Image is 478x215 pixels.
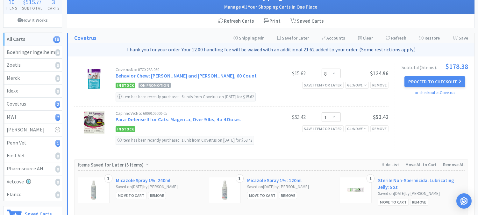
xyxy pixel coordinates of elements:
[4,175,62,189] a: Vetcove0
[116,116,240,122] a: Para-Defense II for Cats: Magenta, Over 9 lbs, 4 x 4 Doses
[55,49,60,56] i: 0
[7,36,25,42] strong: All Carts
[4,85,62,98] a: Idexx0
[4,137,62,150] a: Penn Vet1
[84,111,104,134] img: 46ae7bab1fd346caa81ec57f2be5bcc0_394237.png
[367,174,375,183] div: 1
[302,82,344,88] div: Save item for later
[7,178,59,186] div: Vetcove
[222,181,227,200] img: 8a47f5267ef34200add5cd8f606c7b23_28345.png
[116,136,254,145] div: Item has been recently purchased: 1 unit from Covetrus on [DATE] for $53.42
[74,3,468,11] h2: Manage All Your Shopping Carts In One Place
[70,46,472,54] p: Thank you for your order. Your 12.00 handling fee will be waived with an additional 21.62 added t...
[116,192,146,199] div: Move to Cart
[213,14,259,28] div: Refresh Carts
[55,88,60,95] i: 0
[282,35,309,41] span: Save for Later
[347,83,367,87] span: GL:
[116,93,256,101] div: Item has been recently purchased: 6 units from Covetrus on [DATE] for $15.62
[116,111,258,115] div: CapInnoVet No: 6009106000-05
[405,162,437,167] span: Move All to Cart
[116,184,203,190] div: Saved on [DATE] by [PERSON_NAME]
[7,61,59,69] div: Zoetis
[302,125,344,132] div: Save item for later
[116,83,135,88] span: In Stock
[7,74,59,82] div: Merck
[233,33,265,43] div: Shipping Min
[4,123,62,137] a: [PERSON_NAME]
[4,33,62,46] a: All Carts10
[55,179,60,186] i: 0
[7,100,59,108] div: Covetrus
[7,126,59,134] div: [PERSON_NAME]
[247,192,278,199] div: Move to Cart
[453,33,468,43] div: Save
[4,5,20,11] h4: Items
[4,111,62,124] a: MWI7
[353,83,363,87] i: None
[4,72,62,85] a: Merck0
[82,68,106,90] img: 681b1b4e6b9343e5b852ff4c99cff639_515938.png
[7,165,59,173] div: Pharmsource AH
[445,63,468,70] span: $178.38
[386,33,406,43] div: Refresh
[378,177,465,190] a: Sterile Non-Spermicidal Lubricating Jelly: 5oz
[378,199,409,205] div: Move to Cart
[4,59,62,72] a: Zoetis0
[378,190,465,197] div: Saved on [DATE] by [PERSON_NAME]
[116,177,170,184] a: Micazole Spray 1%: 240ml
[78,162,145,168] span: Items Saved for Later ( )
[148,192,166,199] div: Remove
[55,191,60,198] i: 0
[443,162,465,167] span: Remove All
[53,36,60,43] i: 10
[20,5,45,11] h4: Subtotal
[258,70,306,77] div: $15.62
[382,162,399,167] span: Hide List
[55,152,60,159] i: 0
[346,181,365,200] img: 1ea0165500a1492096a3d27c3328feff_26748.png
[402,63,468,70] div: Subtotal ( 2 item s ):
[247,177,302,184] a: Micazole Spray 1%: 120ml
[4,46,62,59] a: Boehringer Ingelheim0
[7,190,59,199] div: Elanco
[55,62,60,69] i: 0
[258,113,306,121] div: $53.42
[4,149,62,162] a: First Vet0
[370,70,389,77] span: $124.96
[55,140,60,147] i: 1
[4,98,62,111] a: Covetrus2
[45,5,62,11] h4: Carts
[7,113,59,121] div: MWI
[55,166,60,173] i: 0
[7,152,59,160] div: First Vet
[373,114,389,121] span: $53.42
[370,82,389,88] div: Remove
[410,199,428,205] div: Remove
[415,90,455,95] a: or checkout at Covetrus
[91,181,96,200] img: 27bd94503d294855aaf1d861864f8a22_28346.png
[370,125,389,132] div: Remove
[347,126,367,131] span: GL:
[322,33,345,43] div: Accounts
[55,101,60,108] i: 2
[126,162,142,168] span: 5 Items
[259,14,286,28] div: Print
[7,139,59,147] div: Penn Vet
[419,33,440,43] div: Restore
[104,174,112,183] div: 1
[286,14,329,28] a: Saved Carts
[358,33,373,43] div: Clear
[7,87,59,95] div: Idexx
[236,174,244,183] div: 1
[139,83,171,88] span: On Promotion
[279,192,297,199] div: Remove
[7,48,59,56] div: Boehringer Ingelheim
[116,68,258,72] div: Covetrus No: 07CX23A.060
[353,126,363,131] i: None
[55,114,60,121] i: 7
[74,33,96,43] a: Covetrus
[116,126,135,132] span: In Stock
[456,193,472,209] div: Open Intercom Messenger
